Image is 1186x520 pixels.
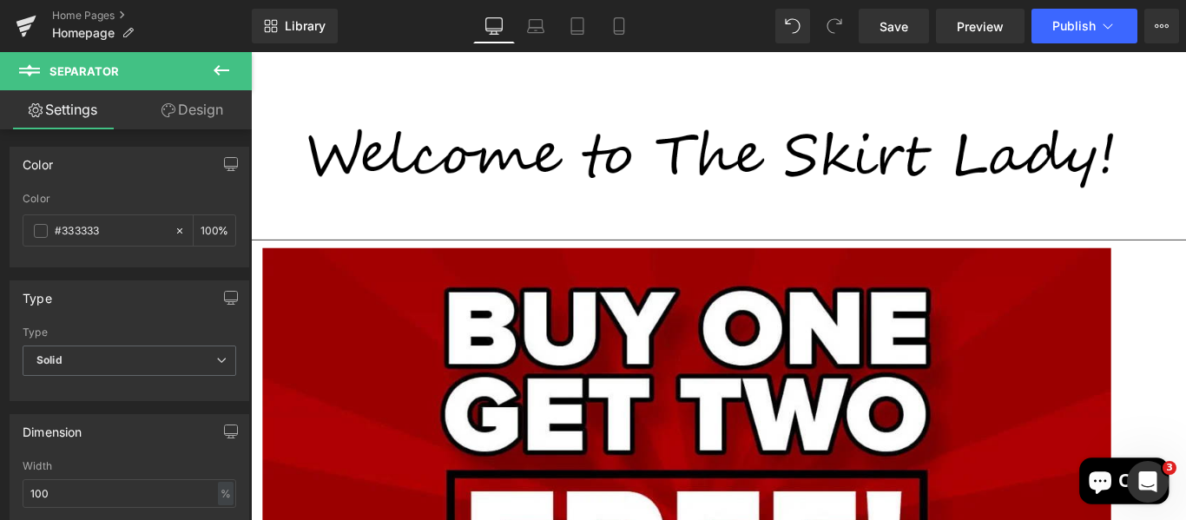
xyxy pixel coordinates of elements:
span: Publish [1052,19,1096,33]
div: Color [23,193,236,205]
span: Separator [49,64,119,78]
a: Laptop [515,9,557,43]
span: Library [285,18,326,34]
a: Desktop [473,9,515,43]
a: Mobile [598,9,640,43]
a: New Library [252,9,338,43]
a: Preview [936,9,1025,43]
a: Tablet [557,9,598,43]
inbox-online-store-chat: Shopify online store chat [926,456,1037,512]
div: % [218,482,234,505]
span: Preview [957,17,1004,36]
button: Undo [775,9,810,43]
iframe: Intercom live chat [1127,461,1169,503]
button: Publish [1031,9,1137,43]
a: Design [129,90,255,129]
div: Type [23,326,236,339]
b: Solid [36,353,63,366]
a: Home Pages [52,9,252,23]
span: 3 [1163,461,1176,475]
span: Homepage [52,26,115,40]
div: Width [23,460,236,472]
span: Save [880,17,908,36]
div: Color [23,148,53,172]
div: % [194,215,235,246]
input: auto [23,479,236,508]
button: More [1144,9,1179,43]
div: Type [23,281,52,306]
div: Dimension [23,415,82,439]
input: Color [55,221,166,240]
button: Redo [817,9,852,43]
